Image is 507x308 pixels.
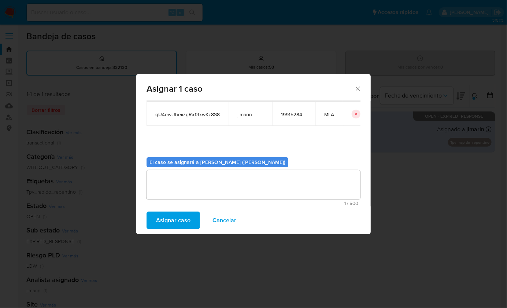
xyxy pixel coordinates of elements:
[281,111,307,118] span: 19915284
[203,212,246,229] button: Cancelar
[155,111,220,118] span: qU4ewiJheiizgRx13xwKz8S8
[149,158,285,166] b: El caso se asignará a [PERSON_NAME] ([PERSON_NAME])
[147,84,354,93] span: Asignar 1 caso
[156,212,190,228] span: Asignar caso
[212,212,236,228] span: Cancelar
[324,111,334,118] span: MLA
[136,74,371,234] div: assign-modal
[237,111,263,118] span: jimarin
[354,85,361,92] button: Cerrar ventana
[352,110,360,118] button: icon-button
[149,201,358,206] span: Máximo 500 caracteres
[147,212,200,229] button: Asignar caso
